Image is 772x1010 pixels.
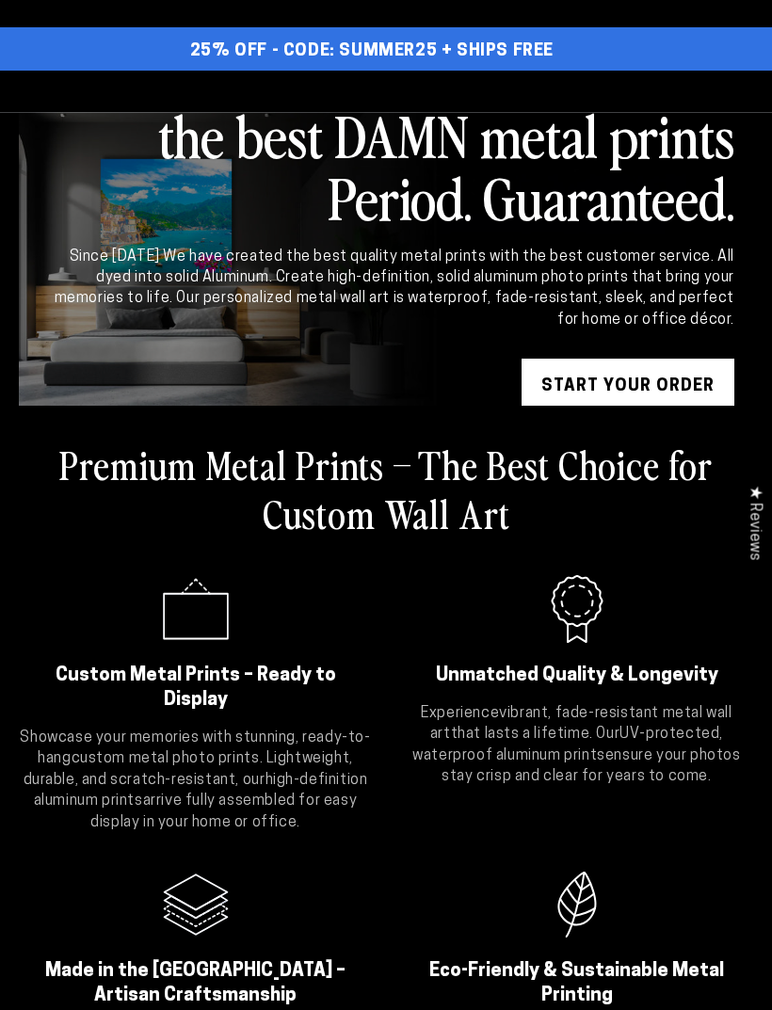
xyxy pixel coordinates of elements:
strong: custom metal photo prints [72,751,260,766]
summary: Menu [8,71,49,112]
h2: Made in the [GEOGRAPHIC_DATA] – Artisan Craftsmanship [42,959,348,1008]
span: 25% OFF - Code: SUMMER25 + Ships Free [190,41,554,62]
h2: Custom Metal Prints – Ready to Display [42,664,348,713]
p: Showcase your memories with stunning, ready-to-hang . Lightweight, durable, and scratch-resistant... [19,728,372,833]
div: Click to open Judge.me floating reviews tab [736,471,772,575]
div: Since [DATE] We have created the best quality metal prints with the best customer service. All dy... [51,247,734,331]
p: Experience that lasts a lifetime. Our ensure your photos stay crisp and clear for years to come. [400,703,753,788]
h2: Eco-Friendly & Sustainable Metal Printing [424,959,730,1008]
summary: Search our site [640,71,682,112]
h2: the best DAMN metal prints Period. Guaranteed. [51,104,734,228]
h2: Premium Metal Prints – The Best Choice for Custom Wall Art [19,440,753,537]
a: START YOUR Order [522,359,734,415]
strong: UV-protected, waterproof aluminum prints [412,727,723,762]
h2: Unmatched Quality & Longevity [424,664,730,688]
strong: vibrant, fade-resistant metal wall art [430,706,732,742]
